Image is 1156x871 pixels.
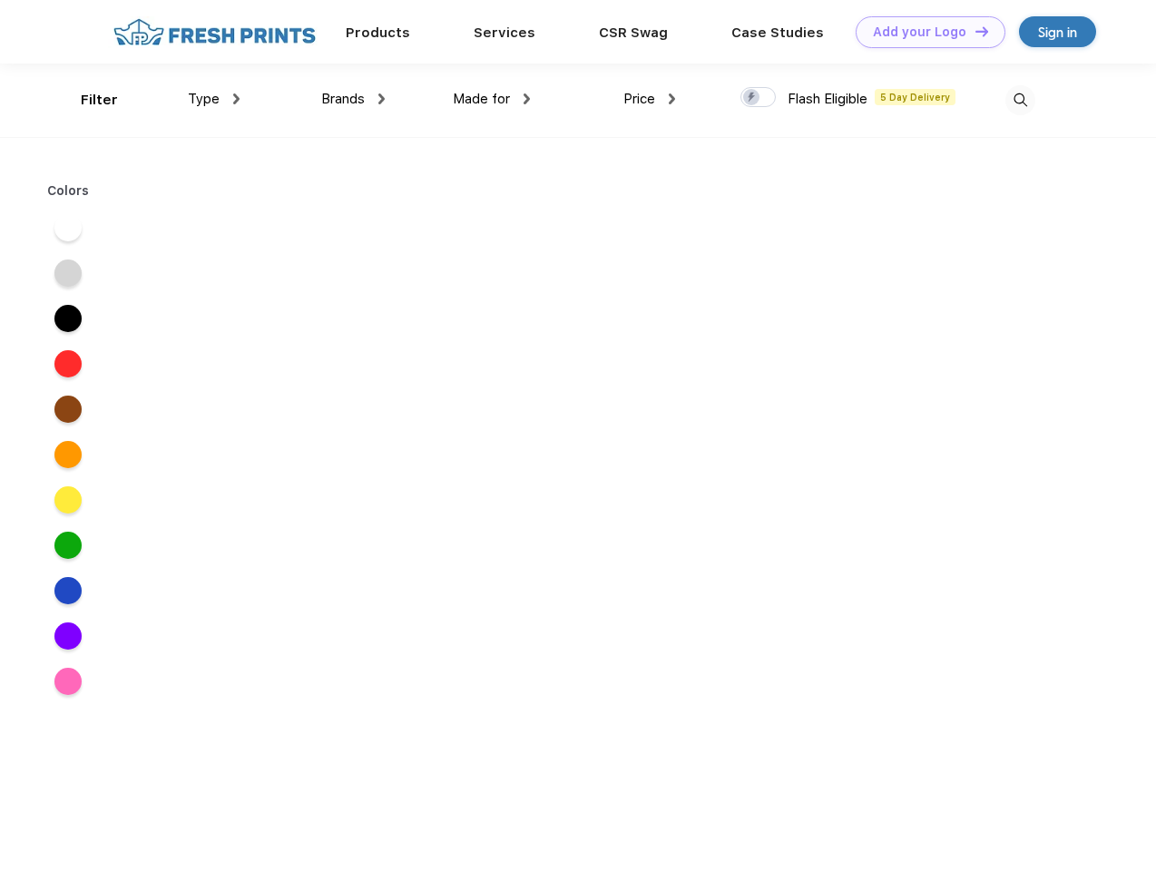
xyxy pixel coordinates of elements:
a: Products [346,24,410,41]
a: Services [474,24,535,41]
div: Add your Logo [873,24,966,40]
span: 5 Day Delivery [875,89,955,105]
div: Sign in [1038,22,1077,43]
span: Made for [453,91,510,107]
span: Price [623,91,655,107]
a: CSR Swag [599,24,668,41]
img: desktop_search.svg [1005,85,1035,115]
img: DT [975,26,988,36]
a: Sign in [1019,16,1096,47]
img: dropdown.png [233,93,240,104]
span: Type [188,91,220,107]
span: Flash Eligible [788,91,867,107]
span: Brands [321,91,365,107]
img: dropdown.png [524,93,530,104]
div: Colors [34,181,103,201]
img: dropdown.png [669,93,675,104]
img: fo%20logo%202.webp [108,16,321,48]
img: dropdown.png [378,93,385,104]
div: Filter [81,90,118,111]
